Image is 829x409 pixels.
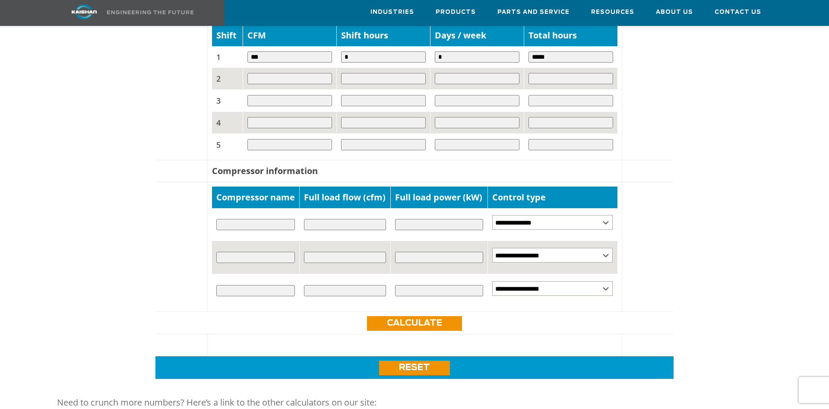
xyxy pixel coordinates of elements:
a: Reset [379,361,450,375]
td: 2 [212,68,243,90]
a: Products [436,0,476,24]
td: Total hours [524,25,617,46]
td: 1 [212,46,243,68]
td: 3 [212,90,243,112]
a: About Us [656,0,693,24]
td: 4 [212,112,243,134]
a: Industries [370,0,414,24]
span: Industries [370,7,414,17]
td: Control type [487,187,617,208]
a: Parts and Service [497,0,570,24]
img: Engineering the future [107,10,193,14]
img: kaishan logo [52,4,117,19]
b: Compressor information [212,165,318,177]
td: Full load power (kW) [391,187,487,208]
td: Shift hours [336,25,430,46]
span: About Us [656,7,693,17]
a: Resources [591,0,634,24]
span: Contact Us [715,7,761,17]
td: 5 [212,134,243,156]
a: Calculate [367,316,462,331]
span: Resources [591,7,634,17]
span: Parts and Service [497,7,570,17]
td: Shift [212,25,243,46]
td: Full load flow (cfm) [300,187,391,208]
td: Days / week [430,25,524,46]
span: Products [436,7,476,17]
a: Contact Us [715,0,761,24]
td: Compressor name [212,187,300,208]
td: CFM [243,25,337,46]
